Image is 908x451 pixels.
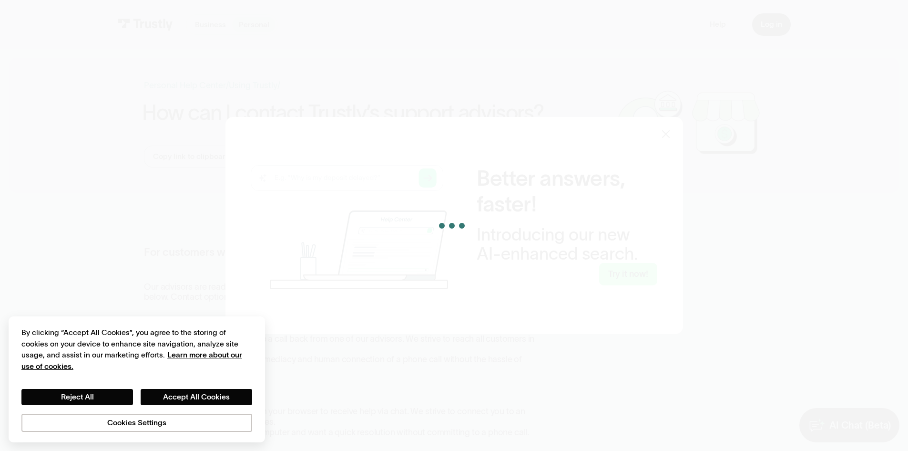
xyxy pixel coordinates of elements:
div: Privacy [21,327,252,431]
div: Cookie banner [9,316,265,442]
div: By clicking “Accept All Cookies”, you agree to the storing of cookies on your device to enhance s... [21,327,252,372]
button: Cookies Settings [21,414,252,432]
button: Accept All Cookies [141,389,252,405]
button: Reject All [21,389,133,405]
